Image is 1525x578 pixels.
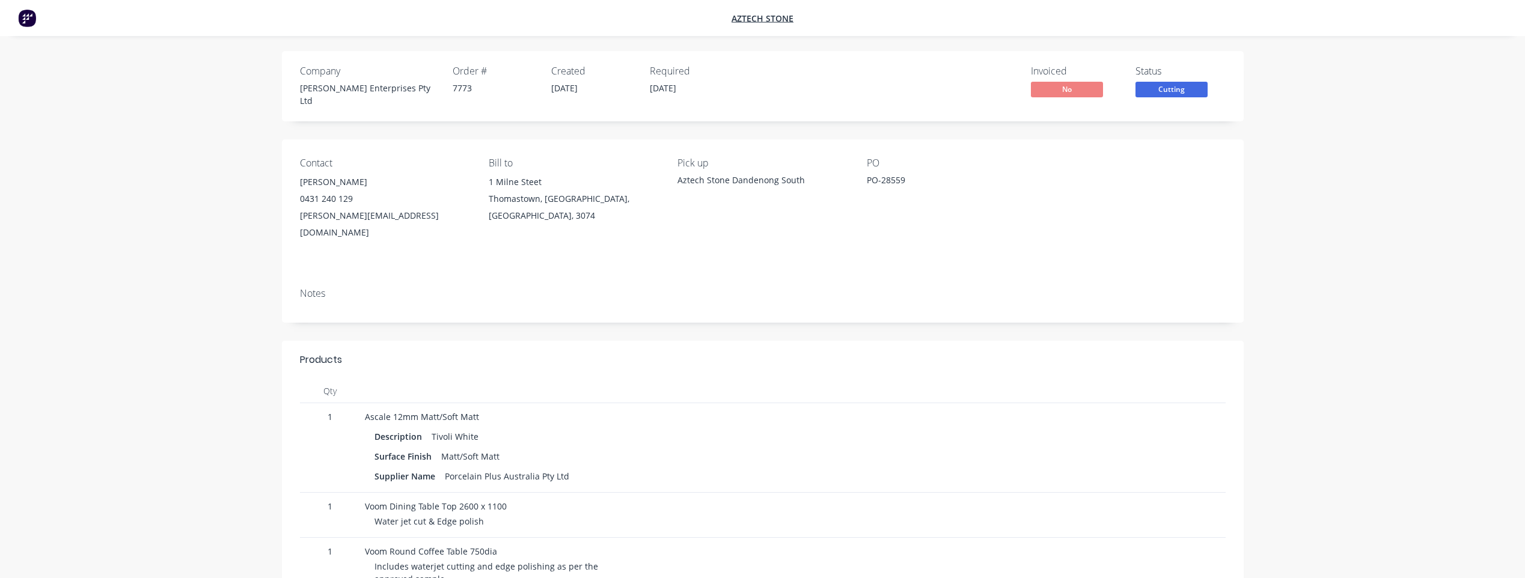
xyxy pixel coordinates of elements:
[300,190,469,207] div: 0431 240 129
[732,13,793,24] a: Aztech Stone
[867,157,1036,169] div: PO
[300,65,438,77] div: Company
[650,65,734,77] div: Required
[300,157,469,169] div: Contact
[453,82,537,94] div: 7773
[650,82,676,94] span: [DATE]
[365,411,479,422] span: Ascale 12mm Matt/Soft Matt
[374,467,440,485] div: Supplier Name
[677,157,847,169] div: Pick up
[365,546,497,557] span: Voom Round Coffee Table 750dia
[300,379,360,403] div: Qty
[436,448,504,465] div: Matt/Soft Matt
[453,65,537,77] div: Order #
[489,190,658,224] div: Thomastown, [GEOGRAPHIC_DATA], [GEOGRAPHIC_DATA], 3074
[489,174,658,224] div: 1 Milne SteetThomastown, [GEOGRAPHIC_DATA], [GEOGRAPHIC_DATA], 3074
[305,545,355,558] span: 1
[1135,65,1226,77] div: Status
[18,9,36,27] img: Factory
[440,467,574,485] div: Porcelain Plus Australia Pty Ltd
[1031,65,1121,77] div: Invoiced
[551,65,635,77] div: Created
[551,82,578,94] span: [DATE]
[1135,82,1208,97] span: Cutting
[374,448,436,465] div: Surface Finish
[1031,82,1103,97] span: No
[300,288,1226,299] div: Notes
[374,516,484,527] span: Water jet cut & Edge polish
[867,174,1017,190] div: PO-28559
[427,428,483,445] div: Tivoli White
[300,353,342,367] div: Products
[300,174,469,190] div: [PERSON_NAME]
[305,500,355,513] span: 1
[489,174,658,190] div: 1 Milne Steet
[374,428,427,445] div: Description
[365,500,507,512] span: Voom Dining Table Top 2600 x 1100
[489,157,658,169] div: Bill to
[305,410,355,423] span: 1
[300,207,469,241] div: [PERSON_NAME][EMAIL_ADDRESS][DOMAIN_NAME]
[300,82,438,107] div: [PERSON_NAME] Enterprises Pty Ltd
[300,174,469,241] div: [PERSON_NAME]0431 240 129[PERSON_NAME][EMAIL_ADDRESS][DOMAIN_NAME]
[677,174,847,186] div: Aztech Stone Dandenong South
